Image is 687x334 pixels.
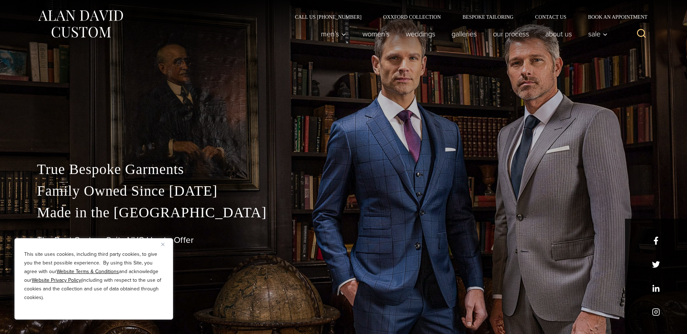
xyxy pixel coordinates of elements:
a: Oxxford Collection [372,14,452,19]
a: Contact Us [524,14,577,19]
img: Close [161,243,164,246]
button: View Search Form [633,25,650,43]
a: Book an Appointment [577,14,650,19]
iframe: Opens a widget where you can chat to one of our agents [641,312,680,330]
p: This site uses cookies, including third party cookies, to give you the best possible experience. ... [24,250,163,302]
span: Men’s [321,30,346,37]
a: weddings [397,27,443,41]
button: Close [161,240,170,249]
a: Call Us [PHONE_NUMBER] [284,14,373,19]
a: About Us [537,27,580,41]
a: Bespoke Tailoring [452,14,524,19]
nav: Secondary Navigation [284,14,650,19]
img: Alan David Custom [37,8,124,40]
span: Sale [588,30,608,37]
p: True Bespoke Garments Family Owned Since [DATE] Made in the [GEOGRAPHIC_DATA] [37,159,650,223]
a: Galleries [443,27,485,41]
a: Website Privacy Policy [32,276,81,284]
a: Website Terms & Conditions [57,268,119,275]
h1: The Best Custom Suits NYC Has to Offer [37,235,650,245]
a: Women’s [354,27,397,41]
nav: Primary Navigation [313,27,611,41]
a: Our Process [485,27,537,41]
